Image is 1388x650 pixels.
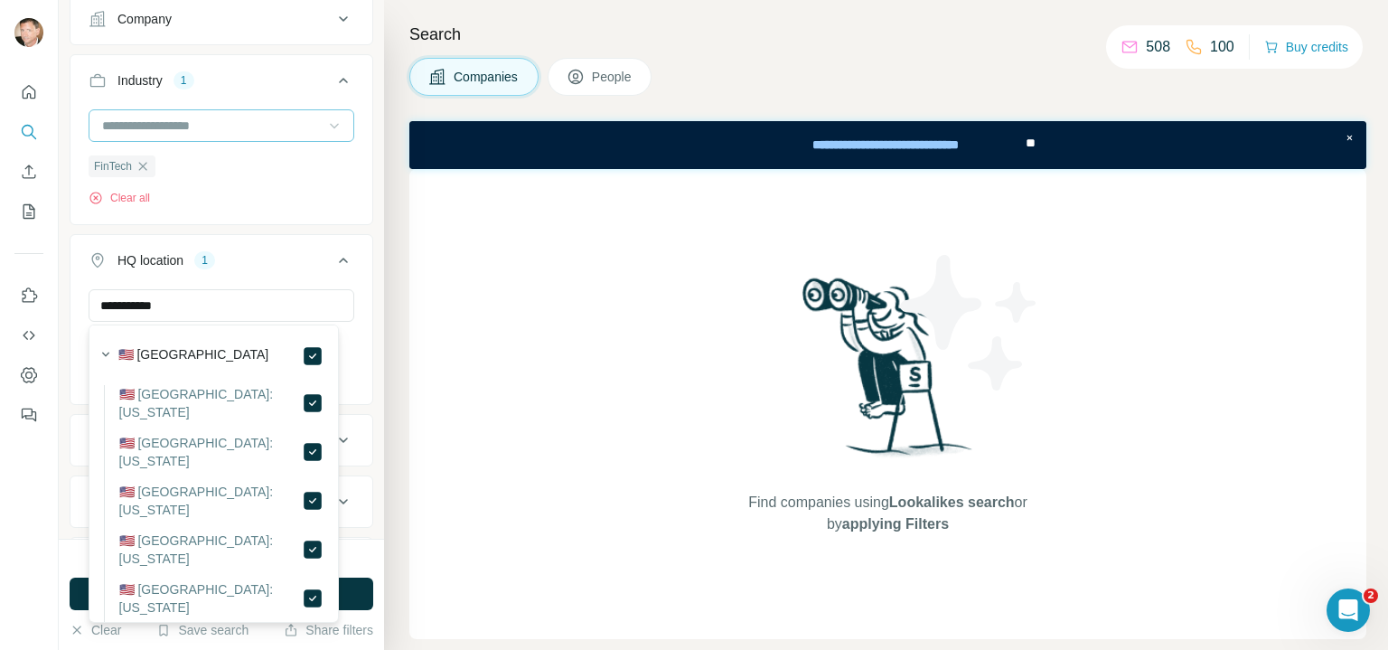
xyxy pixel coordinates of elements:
button: HQ location1 [70,239,372,289]
label: 🇺🇸 [GEOGRAPHIC_DATA]: [US_STATE] [119,385,303,421]
button: My lists [14,195,43,228]
button: Clear [70,621,121,639]
div: 1 [194,252,215,268]
span: Companies [454,68,520,86]
button: Use Surfe API [14,319,43,352]
p: 100 [1210,36,1234,58]
button: Annual revenue ($) [70,419,372,462]
button: Clear all [89,190,150,206]
p: 508 [1146,36,1170,58]
div: HQ location [117,251,183,269]
button: Employees (size) [70,480,372,523]
button: Run search [70,578,373,610]
button: Dashboard [14,359,43,391]
iframe: Banner [409,121,1366,169]
button: Search [14,116,43,148]
span: People [592,68,633,86]
button: Save search [156,621,249,639]
label: 🇺🇸 [GEOGRAPHIC_DATA]: [US_STATE] [119,532,303,568]
div: Company [117,10,172,28]
h4: Search [409,22,1366,47]
img: Avatar [14,18,43,47]
button: Use Surfe on LinkedIn [14,279,43,312]
button: Buy credits [1264,34,1348,60]
iframe: Intercom live chat [1327,589,1370,632]
label: 🇺🇸 [GEOGRAPHIC_DATA]: [US_STATE] [119,483,303,519]
button: Enrich CSV [14,155,43,188]
div: Industry [117,71,163,89]
span: Lookalikes search [889,495,1015,510]
button: Quick start [14,76,43,108]
label: 🇺🇸 [GEOGRAPHIC_DATA] [118,345,269,367]
img: Surfe Illustration - Stars [888,241,1051,404]
span: 2 [1364,589,1378,603]
button: Industry1 [70,59,372,109]
div: 1 [173,72,194,89]
label: 🇺🇸 [GEOGRAPHIC_DATA]: [US_STATE] [119,434,303,470]
button: Feedback [14,399,43,431]
span: FinTech [94,158,132,174]
span: Find companies using or by [743,492,1032,535]
img: Surfe Illustration - Woman searching with binoculars [794,273,982,475]
label: 🇺🇸 [GEOGRAPHIC_DATA]: [US_STATE] [119,580,303,617]
button: Share filters [284,621,373,639]
span: applying Filters [842,516,949,532]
